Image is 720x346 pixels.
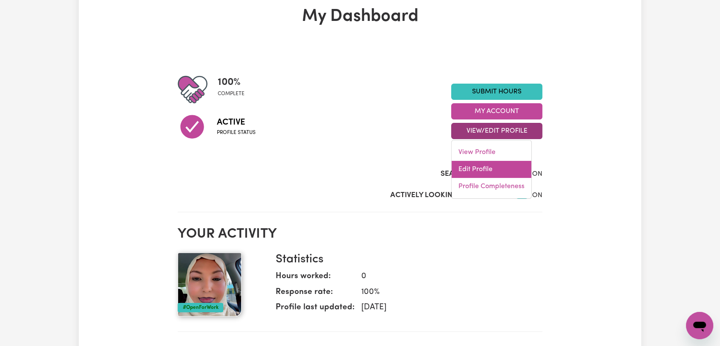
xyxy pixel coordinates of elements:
[218,75,251,105] div: Profile completeness: 100%
[686,312,713,339] iframe: Button to launch messaging window
[217,116,256,129] span: Active
[451,123,542,139] button: View/Edit Profile
[276,302,354,317] dt: Profile last updated:
[441,169,505,180] label: Search Visibility
[451,140,532,199] div: View/Edit Profile
[218,90,245,98] span: complete
[390,190,505,201] label: Actively Looking for Clients
[354,302,536,314] dd: [DATE]
[178,6,542,27] h1: My Dashboard
[276,270,354,286] dt: Hours worked:
[178,303,223,312] div: #OpenForWork
[452,161,531,178] a: Edit Profile
[178,253,242,317] img: Your profile picture
[532,192,542,199] span: ON
[178,226,542,242] h2: Your activity
[452,144,531,161] a: View Profile
[451,103,542,119] button: My Account
[354,270,536,283] dd: 0
[276,253,536,267] h3: Statistics
[451,84,542,100] a: Submit Hours
[452,178,531,195] a: Profile Completeness
[354,286,536,299] dd: 100 %
[532,171,542,177] span: ON
[276,286,354,302] dt: Response rate:
[218,75,245,90] span: 100 %
[217,129,256,137] span: Profile status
